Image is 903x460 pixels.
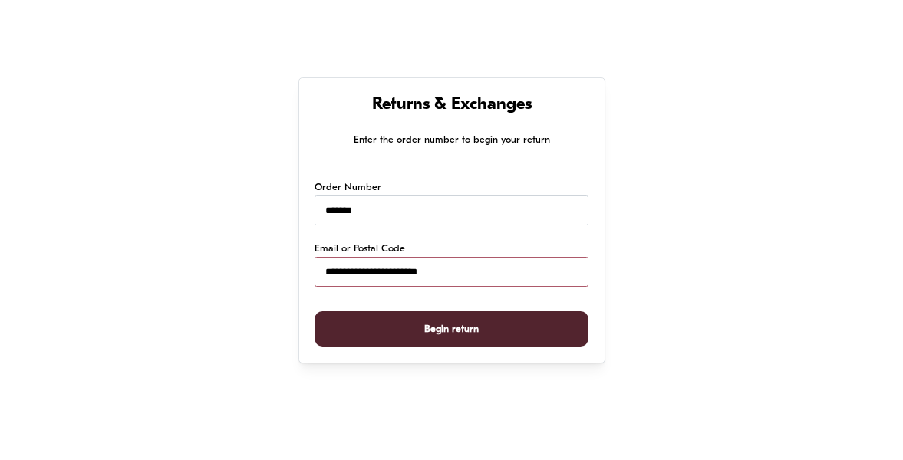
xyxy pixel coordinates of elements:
[315,132,588,148] p: Enter the order number to begin your return
[315,94,588,117] h1: Returns & Exchanges
[315,180,381,195] label: Order Number
[424,312,479,347] span: Begin return
[315,242,405,257] label: Email or Postal Code
[315,311,588,347] button: Begin return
